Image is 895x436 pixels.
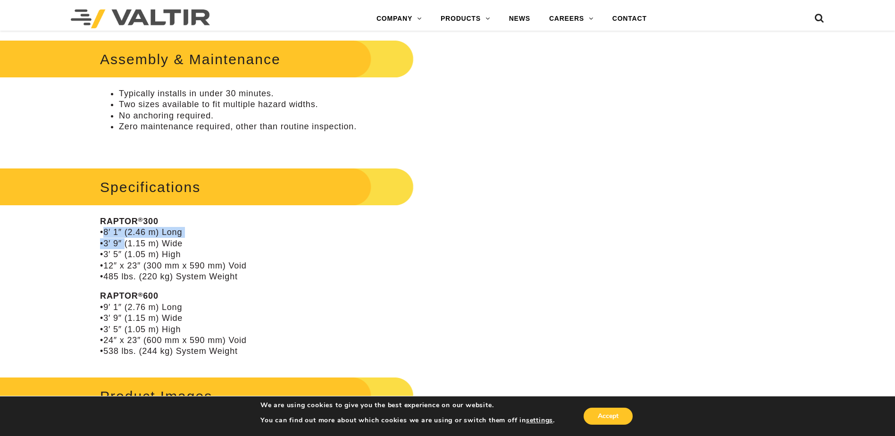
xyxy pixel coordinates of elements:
li: No anchoring required. [119,110,571,121]
li: Two sizes available to fit multiple hazard widths. [119,99,571,110]
p: •9′ 1″ (2.76 m) Long •3′ 9″ (1.15 m) Wide •3′ 5″ (1.05 m) High •24″ x 23″ (600 mm x 590 mm) Void ... [100,291,571,357]
strong: RAPTOR 300 [100,217,159,226]
button: Accept [584,408,633,425]
a: PRODUCTS [431,9,500,28]
img: Valtir [71,9,210,28]
a: NEWS [500,9,540,28]
p: •8′ 1″ (2.46 m) Long •3′ 9″ (1.15 m) Wide •3′ 5″ (1.05 m) High •12″ x 23″ (300 mm x 590 mm) Void ... [100,216,571,282]
a: CONTACT [603,9,656,28]
sup: ® [138,216,143,223]
li: Typically installs in under 30 minutes. [119,88,571,99]
p: You can find out more about which cookies we are using or switch them off in . [260,416,555,425]
sup: ® [138,291,143,298]
a: COMPANY [367,9,431,28]
strong: RAPTOR 600 [100,291,159,301]
p: We are using cookies to give you the best experience on our website. [260,401,555,410]
a: CAREERS [540,9,603,28]
li: Zero maintenance required, other than routine inspection. [119,121,571,132]
button: settings [526,416,553,425]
